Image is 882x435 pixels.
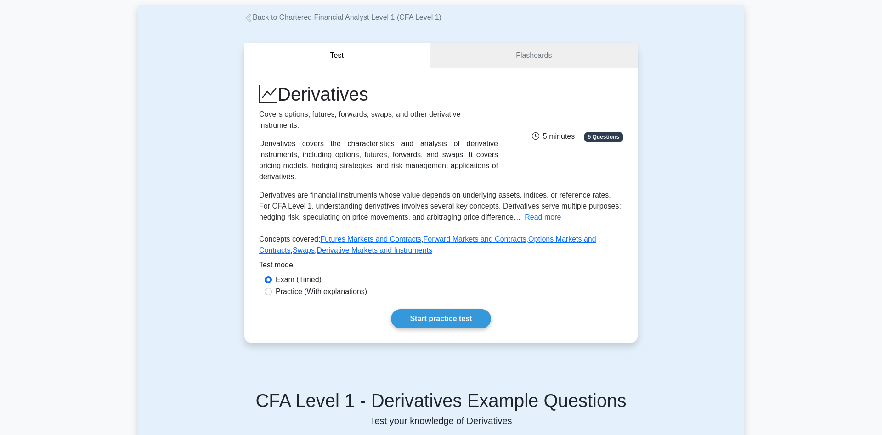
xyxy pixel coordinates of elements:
[149,390,733,412] h5: CFA Level 1 - Derivatives Example Questions
[276,286,367,297] label: Practice (With explanations)
[244,13,441,21] a: Back to Chartered Financial Analyst Level 1 (CFA Level 1)
[317,246,432,254] a: Derivative Markets and Instruments
[259,83,498,105] h1: Derivatives
[259,234,623,260] p: Concepts covered: , , , ,
[259,191,621,221] span: Derivatives are financial instruments whose value depends on underlying assets, indices, or refer...
[259,138,498,182] div: Derivatives covers the characteristics and analysis of derivative instruments, including options,...
[430,43,638,69] a: Flashcards
[584,132,623,141] span: 5 Questions
[259,260,623,274] div: Test mode:
[276,274,322,285] label: Exam (Timed)
[532,132,575,140] span: 5 minutes
[149,415,733,426] p: Test your knowledge of Derivatives
[424,235,526,243] a: Forward Markets and Contracts
[525,212,561,223] button: Read more
[244,43,430,69] button: Test
[391,309,491,328] a: Start practice test
[259,109,498,131] p: Covers options, futures, forwards, swaps, and other derivative instruments.
[320,235,421,243] a: Futures Markets and Contracts
[293,246,315,254] a: Swaps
